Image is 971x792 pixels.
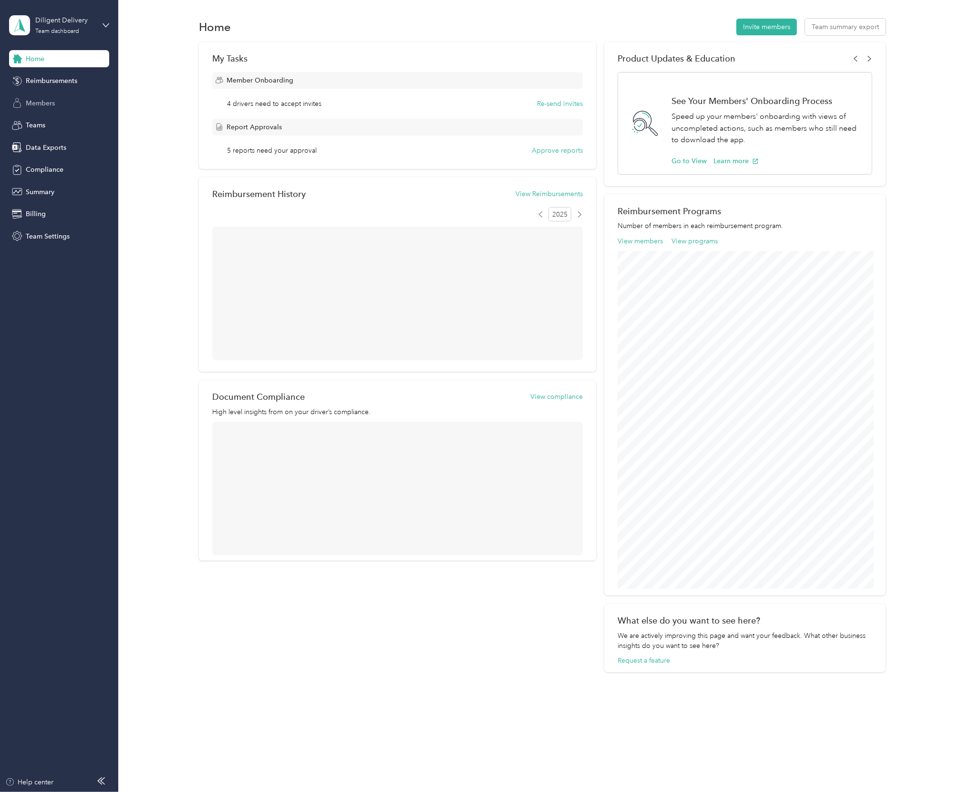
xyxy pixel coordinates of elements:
button: Approve reports [532,146,583,156]
div: What else do you want to see here? [618,615,872,625]
span: Home [26,54,44,64]
p: Number of members in each reimbursement program. [618,221,872,231]
span: Team Settings [26,231,70,241]
button: Invite members [736,19,797,35]
span: Members [26,98,55,108]
div: My Tasks [212,53,583,63]
span: 2025 [548,207,571,221]
button: Team summary export [805,19,886,35]
button: View programs [671,236,718,246]
button: View compliance [530,392,583,402]
div: Team dashboard [35,29,79,34]
span: Product Updates & Education [618,53,735,63]
iframe: Everlance-gr Chat Button Frame [918,739,971,792]
button: Learn more [713,156,759,166]
button: View Reimbursements [516,189,583,199]
h2: Reimbursement History [212,189,306,199]
span: Teams [26,120,45,130]
span: Summary [26,187,54,197]
p: High level insights from on your driver’s compliance. [212,407,583,417]
span: Compliance [26,165,63,175]
span: 5 reports need your approval [227,146,317,156]
span: Reimbursements [26,76,77,86]
h2: Document Compliance [212,392,305,402]
span: Member Onboarding [227,75,293,85]
h1: Home [199,22,231,32]
div: We are actively improving this page and want your feedback. What other business insights do you w... [618,631,872,651]
button: Request a feature [618,656,670,666]
span: Billing [26,209,46,219]
button: Go to View [671,156,707,166]
div: Diligent Delivery [35,15,95,25]
button: View members [618,236,663,246]
button: Help center [5,777,54,787]
h1: See Your Members' Onboarding Process [671,96,862,106]
span: Data Exports [26,143,66,153]
span: Report Approvals [227,122,282,132]
button: Re-send invites [537,99,583,109]
span: 4 drivers need to accept invites [227,99,321,109]
p: Speed up your members' onboarding with views of uncompleted actions, such as members who still ne... [671,111,862,146]
h2: Reimbursement Programs [618,206,872,216]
